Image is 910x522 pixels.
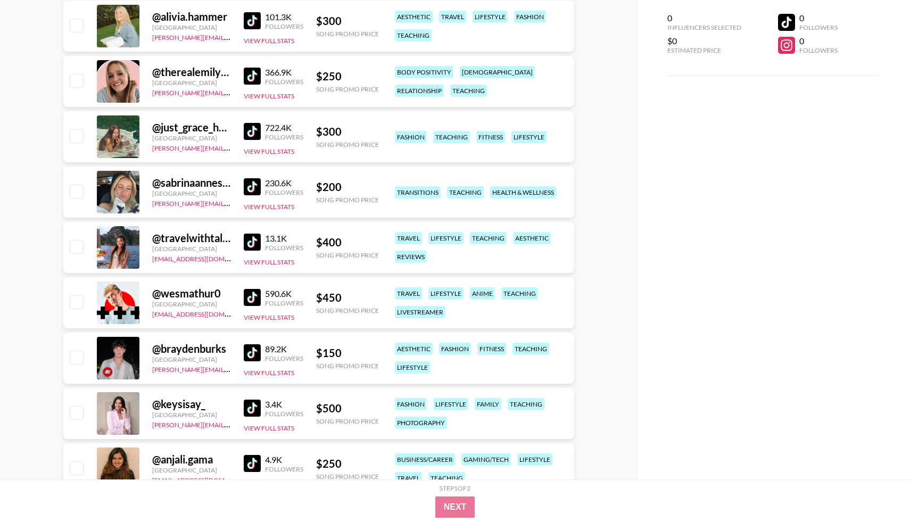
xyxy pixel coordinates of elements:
[395,186,441,198] div: transitions
[799,36,838,46] div: 0
[316,291,379,304] div: $ 450
[152,197,310,208] a: [PERSON_NAME][EMAIL_ADDRESS][DOMAIN_NAME]
[152,419,360,429] a: [PERSON_NAME][EMAIL_ADDRESS][PERSON_NAME][DOMAIN_NAME]
[265,233,303,244] div: 13.1K
[265,244,303,252] div: Followers
[152,453,231,466] div: @ anjali.gama
[475,398,501,410] div: family
[439,11,466,23] div: travel
[667,23,741,31] div: Influencers Selected
[508,398,544,410] div: teaching
[460,66,535,78] div: [DEMOGRAPHIC_DATA]
[152,87,310,97] a: [PERSON_NAME][EMAIL_ADDRESS][DOMAIN_NAME]
[152,466,231,474] div: [GEOGRAPHIC_DATA]
[395,343,433,355] div: aesthetic
[244,400,261,417] img: TikTok
[265,133,303,141] div: Followers
[152,245,231,253] div: [GEOGRAPHIC_DATA]
[152,79,231,87] div: [GEOGRAPHIC_DATA]
[152,121,231,134] div: @ just_grace_here
[512,343,549,355] div: teaching
[395,287,422,300] div: travel
[395,361,430,374] div: lifestyle
[395,66,453,78] div: body positivity
[857,469,897,509] iframe: Drift Widget Chat Controller
[152,31,310,42] a: [PERSON_NAME][EMAIL_ADDRESS][DOMAIN_NAME]
[152,308,259,318] a: [EMAIL_ADDRESS][DOMAIN_NAME]
[265,22,303,30] div: Followers
[152,342,231,355] div: @ braydenburks
[428,472,465,484] div: teaching
[514,11,546,23] div: fashion
[152,231,231,245] div: @ travelwithtaliya
[395,472,422,484] div: travel
[244,37,294,45] button: View Full Stats
[799,13,838,23] div: 0
[244,344,261,361] img: TikTok
[152,142,310,152] a: [PERSON_NAME][EMAIL_ADDRESS][DOMAIN_NAME]
[244,203,294,211] button: View Full Stats
[316,251,379,259] div: Song Promo Price
[435,496,475,518] button: Next
[667,13,741,23] div: 0
[395,11,433,23] div: aesthetic
[265,178,303,188] div: 230.6K
[152,411,231,419] div: [GEOGRAPHIC_DATA]
[433,131,470,143] div: teaching
[501,287,538,300] div: teaching
[152,397,231,411] div: @ keysisay_
[244,313,294,321] button: View Full Stats
[152,23,231,31] div: [GEOGRAPHIC_DATA]
[433,398,468,410] div: lifestyle
[244,178,261,195] img: TikTok
[152,10,231,23] div: @ alivia.hammer
[490,186,556,198] div: health & wellness
[316,306,379,314] div: Song Promo Price
[316,70,379,83] div: $ 250
[316,402,379,415] div: $ 500
[799,46,838,54] div: Followers
[244,369,294,377] button: View Full Stats
[395,251,427,263] div: reviews
[476,131,505,143] div: fitness
[428,287,464,300] div: lifestyle
[265,12,303,22] div: 101.3K
[470,232,507,244] div: teaching
[152,355,231,363] div: [GEOGRAPHIC_DATA]
[244,92,294,100] button: View Full Stats
[152,253,259,263] a: [EMAIL_ADDRESS][DOMAIN_NAME]
[244,147,294,155] button: View Full Stats
[428,232,464,244] div: lifestyle
[265,454,303,465] div: 4.9K
[265,465,303,473] div: Followers
[799,23,838,31] div: Followers
[265,188,303,196] div: Followers
[477,343,506,355] div: fitness
[316,457,379,470] div: $ 250
[395,306,445,318] div: livestreamer
[316,417,379,425] div: Song Promo Price
[395,29,432,42] div: teaching
[316,473,379,480] div: Song Promo Price
[395,453,455,466] div: business/career
[667,46,741,54] div: Estimated Price
[395,232,422,244] div: travel
[265,410,303,418] div: Followers
[265,399,303,410] div: 3.4K
[316,180,379,194] div: $ 200
[447,186,484,198] div: teaching
[316,85,379,93] div: Song Promo Price
[265,78,303,86] div: Followers
[316,14,379,28] div: $ 300
[513,232,551,244] div: aesthetic
[395,131,427,143] div: fashion
[461,453,511,466] div: gaming/tech
[265,288,303,299] div: 590.6K
[511,131,547,143] div: lifestyle
[244,68,261,85] img: TikTok
[316,362,379,370] div: Song Promo Price
[316,236,379,249] div: $ 400
[265,344,303,354] div: 89.2K
[395,85,444,97] div: relationship
[244,12,261,29] img: TikTok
